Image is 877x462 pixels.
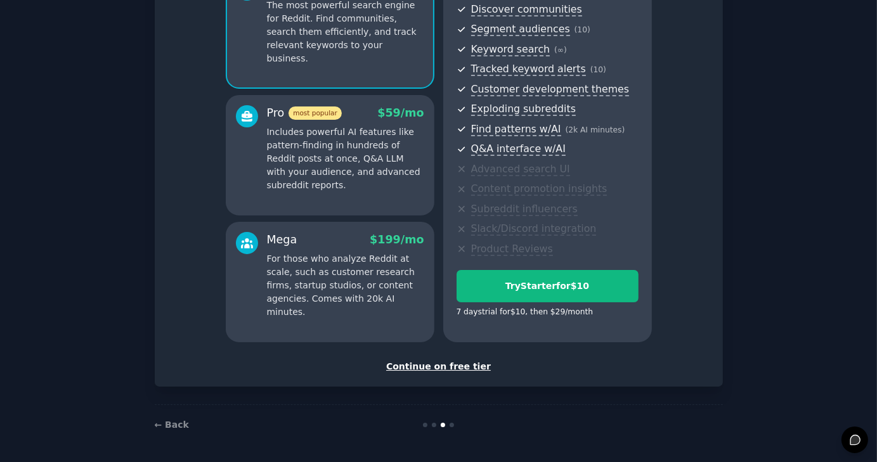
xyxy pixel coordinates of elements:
[471,23,570,36] span: Segment audiences
[168,360,710,373] div: Continue on free tier
[575,25,590,34] span: ( 10 )
[471,63,586,76] span: Tracked keyword alerts
[457,279,638,293] div: Try Starter for $10
[267,252,424,319] p: For those who analyze Reddit at scale, such as customer research firms, startup studios, or conte...
[471,123,561,136] span: Find patterns w/AI
[471,83,630,96] span: Customer development themes
[471,222,597,236] span: Slack/Discord integration
[267,105,342,121] div: Pro
[566,125,625,134] span: ( 2k AI minutes )
[289,106,342,120] span: most popular
[267,125,424,192] p: Includes powerful AI features like pattern-finding in hundreds of Reddit posts at once, Q&A LLM w...
[471,163,570,176] span: Advanced search UI
[471,103,576,116] span: Exploding subreddits
[590,65,606,74] span: ( 10 )
[554,46,567,55] span: ( ∞ )
[471,43,550,56] span: Keyword search
[471,183,607,196] span: Content promotion insights
[377,106,424,119] span: $ 59 /mo
[370,233,424,246] span: $ 199 /mo
[471,143,566,156] span: Q&A interface w/AI
[471,243,553,256] span: Product Reviews
[155,420,189,430] a: ← Back
[457,270,639,302] button: TryStarterfor$10
[471,3,582,16] span: Discover communities
[457,307,594,318] div: 7 days trial for $10 , then $ 29 /month
[471,203,578,216] span: Subreddit influencers
[267,232,297,248] div: Mega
